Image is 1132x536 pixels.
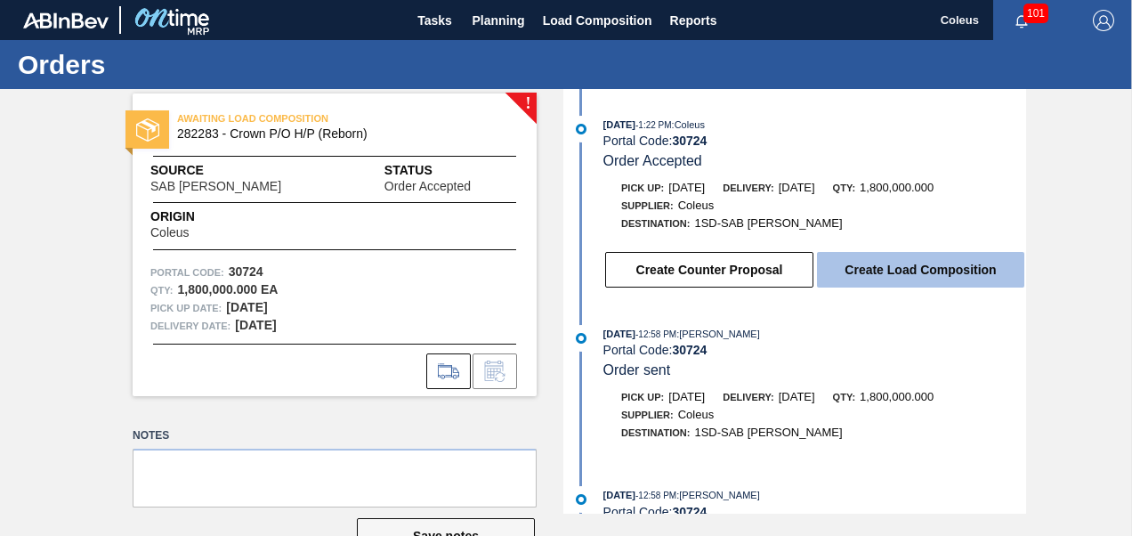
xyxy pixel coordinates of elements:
span: Supplier: [621,200,674,211]
span: Pick up Date: [150,299,222,317]
span: Qty: [833,392,855,402]
span: Delivery Date: [150,317,230,335]
span: Status [384,161,519,180]
span: Qty: [833,183,855,193]
span: Order sent [603,362,671,378]
div: Portal Code: [603,134,1026,148]
span: SAB [PERSON_NAME] [150,180,281,193]
strong: 30724 [229,264,263,279]
div: Inform order change [473,353,517,389]
span: Order Accepted [384,180,471,193]
span: [DATE] [668,390,705,403]
h1: Orders [18,54,334,75]
span: Coleus [678,199,714,212]
span: Tasks [416,10,455,31]
span: Qty : [150,281,173,299]
span: [DATE] [668,181,705,194]
span: Portal Code: [150,264,224,281]
span: 1SD-SAB [PERSON_NAME] [694,216,842,230]
span: Pick up: [621,392,664,402]
img: TNhmsLtSVTkK8tSr43FrP2fwEKptu5GPRR3wAAAABJRU5ErkJggg== [23,12,109,28]
span: Source [150,161,335,180]
img: atual [576,494,586,505]
img: status [136,118,159,142]
span: Coleus [678,408,714,421]
button: Create Counter Proposal [605,252,813,288]
span: Coleus [150,226,190,240]
div: Go to Load Composition [426,353,471,389]
div: Portal Code: [603,343,1026,357]
span: [DATE] [603,490,635,500]
span: 1SD-SAB [PERSON_NAME] [694,426,842,439]
span: Order Accepted [603,153,702,168]
label: Notes [133,423,537,449]
span: - 1:22 PM [635,120,672,130]
button: Create Load Composition [817,252,1024,288]
span: [DATE] [603,119,635,130]
span: 101 [1023,4,1048,23]
strong: 30724 [672,505,707,519]
strong: 1,800,000.000 EA [177,282,278,296]
span: 1,800,000.000 [860,390,934,403]
strong: 30724 [672,343,707,357]
span: [DATE] [779,390,815,403]
img: atual [576,333,586,344]
span: - 12:58 PM [635,491,676,500]
button: Notifications [993,8,1050,33]
span: 1,800,000.000 [860,181,934,194]
span: Pick up: [621,183,664,193]
div: Portal Code: [603,505,1026,519]
img: atual [576,124,586,134]
span: Reports [670,10,717,31]
span: Origin [150,207,233,226]
span: [DATE] [603,329,635,339]
span: Delivery: [723,392,773,402]
span: Supplier: [621,410,674,420]
span: Destination: [621,427,690,438]
span: : Coleus [672,119,705,130]
span: [DATE] [779,181,815,194]
span: : [PERSON_NAME] [676,329,760,339]
img: Logout [1093,10,1114,31]
span: - 12:58 PM [635,329,676,339]
span: Load Composition [543,10,652,31]
strong: [DATE] [226,300,267,314]
span: Destination: [621,218,690,229]
span: : [PERSON_NAME] [676,490,760,500]
span: 282283 - Crown P/O H/P (Reborn) [177,127,500,141]
span: Planning [473,10,525,31]
strong: 30724 [672,134,707,148]
span: AWAITING LOAD COMPOSITION [177,110,426,127]
strong: [DATE] [235,318,276,332]
span: Delivery: [723,183,773,193]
